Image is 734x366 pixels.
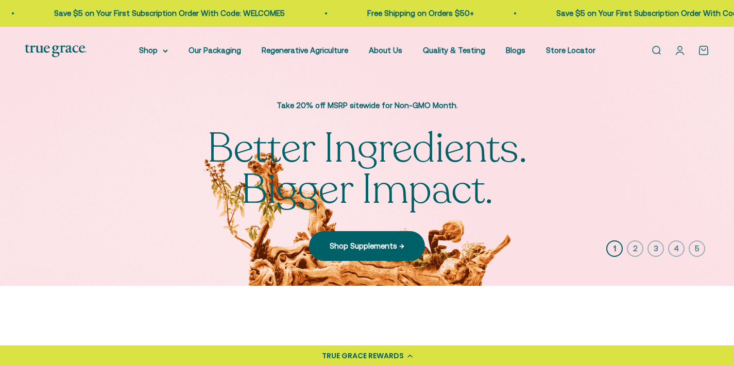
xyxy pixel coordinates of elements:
split-lines: Better Ingredients. Bigger Impact. [207,120,527,218]
a: Regenerative Agriculture [262,46,348,55]
p: Save $5 on Your First Subscription Order With Code: WELCOME5 [47,7,278,20]
button: 1 [606,240,623,257]
a: Shop Supplements → [309,231,425,261]
div: TRUE GRACE REWARDS [322,351,404,361]
button: 5 [689,240,705,257]
a: Blogs [506,46,525,55]
summary: Shop [139,44,168,57]
button: 2 [627,240,643,257]
a: Store Locator [546,46,595,55]
a: Free Shipping on Orders $50+ [361,9,467,18]
button: 3 [647,240,664,257]
p: Take 20% off MSRP sitewide for Non-GMO Month. [197,99,537,112]
a: Our Packaging [189,46,241,55]
a: About Us [369,46,402,55]
button: 4 [668,240,685,257]
a: Quality & Testing [423,46,485,55]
